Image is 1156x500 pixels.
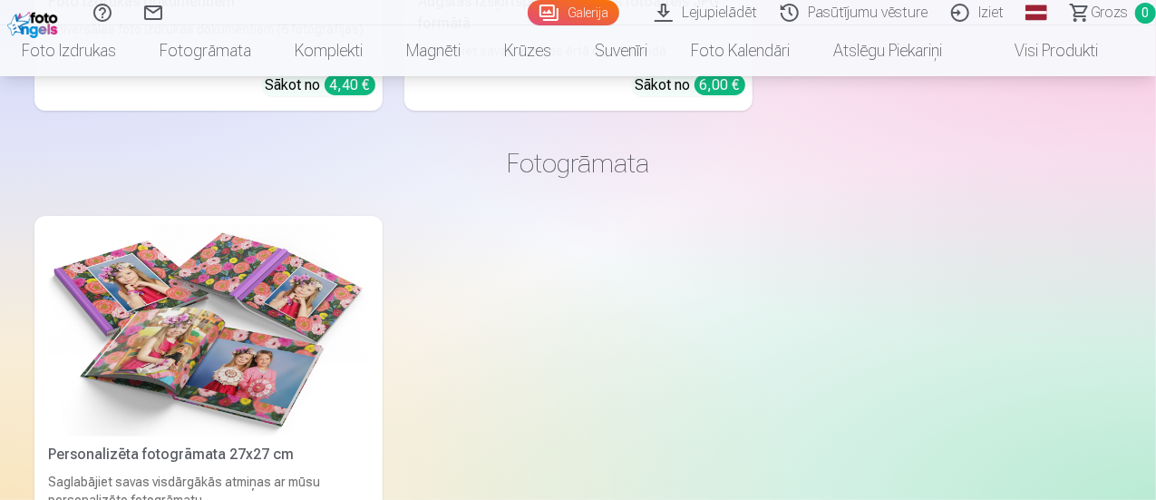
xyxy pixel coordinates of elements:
div: Sākot no [266,74,375,96]
a: Foto kalendāri [669,25,811,76]
a: Magnēti [384,25,482,76]
img: /fa1 [7,7,63,38]
h3: Fotogrāmata [49,147,1108,180]
a: Atslēgu piekariņi [811,25,964,76]
a: Komplekti [273,25,384,76]
div: 4,40 € [325,74,375,95]
a: Krūzes [482,25,573,76]
a: Visi produkti [964,25,1120,76]
div: Sākot no [636,74,745,96]
a: Suvenīri [573,25,669,76]
div: Personalizēta fotogrāmata 27x27 cm [42,444,375,466]
span: Grozs [1091,2,1128,24]
img: Personalizēta fotogrāmata 27x27 cm [49,223,368,436]
a: Fotogrāmata [138,25,273,76]
span: 0 [1135,3,1156,24]
div: 6,00 € [695,74,745,95]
